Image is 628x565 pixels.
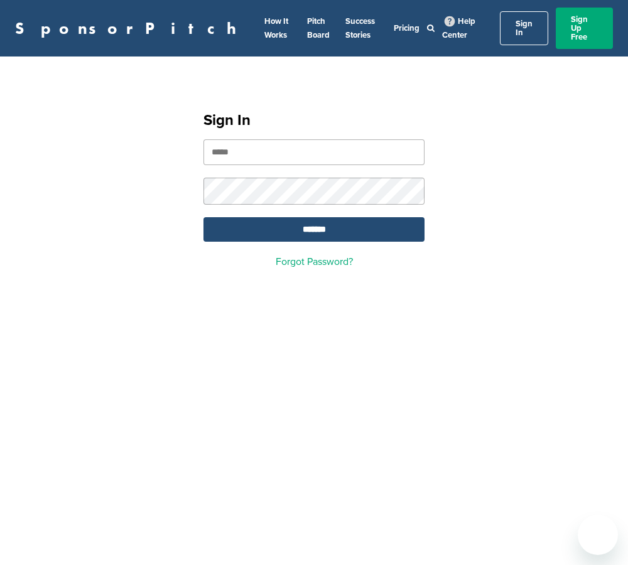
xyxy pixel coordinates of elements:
a: Success Stories [345,16,375,40]
a: Pitch Board [307,16,330,40]
iframe: Button to launch messaging window [578,515,618,555]
a: Sign Up Free [556,8,613,49]
a: Pricing [394,23,420,33]
a: Help Center [442,14,475,43]
a: How It Works [264,16,288,40]
a: Sign In [500,11,548,45]
a: Forgot Password? [276,256,353,268]
h1: Sign In [203,109,425,132]
a: SponsorPitch [15,20,244,36]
